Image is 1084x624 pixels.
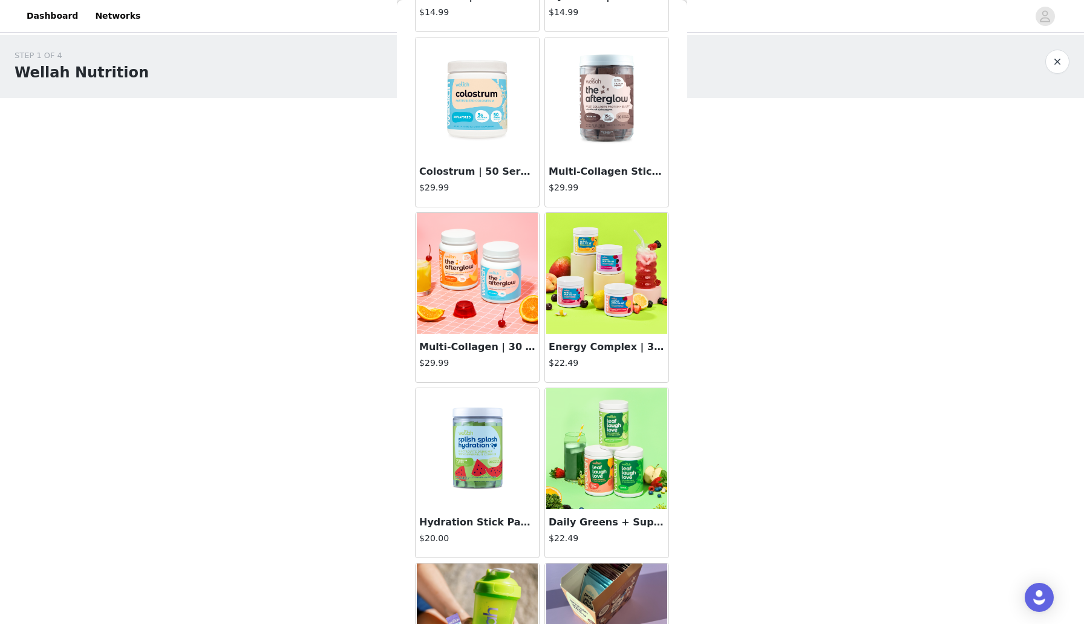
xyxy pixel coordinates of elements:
div: STEP 1 OF 4 [15,50,149,62]
h4: $29.99 [549,181,665,194]
h3: Hydration Stick Packs | 20 Servings [419,515,535,530]
h4: $22.49 [549,532,665,545]
h4: $22.49 [549,357,665,369]
div: avatar [1039,7,1051,26]
h4: $29.99 [419,181,535,194]
img: Hydration Stick Packs | 20 Servings [417,388,538,509]
h3: Multi-Collagen | 30 Servings [419,340,535,354]
div: Open Intercom Messenger [1025,583,1054,612]
h3: Multi-Collagen Stick Packs | 20 Servings [549,164,665,179]
h3: Colostrum | 50 Servings [419,164,535,179]
h4: $14.99 [549,6,665,19]
h3: Daily Greens + Superfoods | 30 Servings [549,515,665,530]
h4: $29.99 [419,357,535,369]
img: Energy Complex | 30 Servings [546,213,667,334]
h4: $20.00 [419,532,535,545]
h3: Energy Complex | 30 Servings [549,340,665,354]
img: Multi-Collagen | 30 Servings [417,213,538,334]
h4: $14.99 [419,6,535,19]
a: Networks [88,2,148,30]
img: Colostrum | 50 Servings [417,37,538,158]
h1: Wellah Nutrition [15,62,149,83]
img: Daily Greens + Superfoods | 30 Servings [546,388,667,509]
img: Multi-Collagen Stick Packs | 20 Servings [546,37,667,158]
a: Dashboard [19,2,85,30]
